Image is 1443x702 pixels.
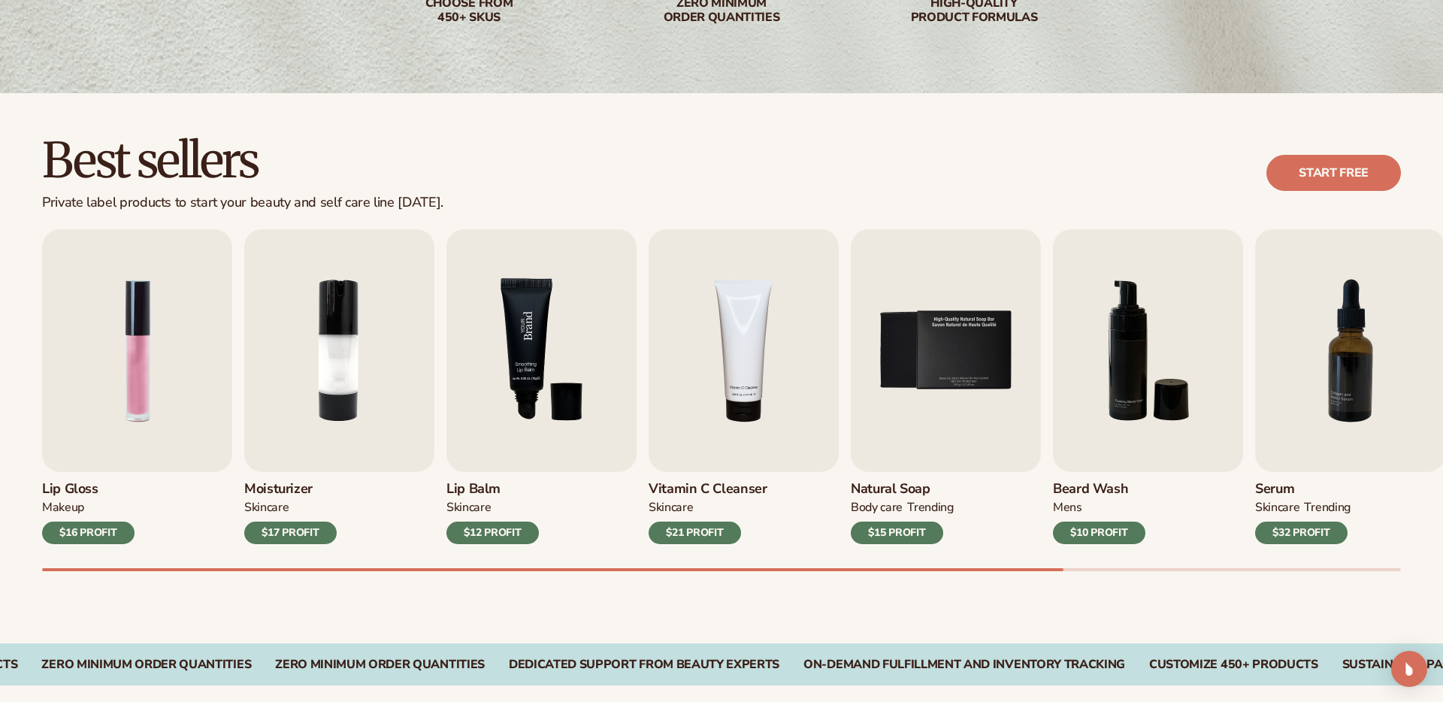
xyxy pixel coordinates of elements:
h3: Natural Soap [851,481,954,498]
div: Open Intercom Messenger [1391,651,1427,687]
div: Private label products to start your beauty and self care line [DATE]. [42,195,443,211]
h3: Lip Gloss [42,481,135,498]
div: $17 PROFIT [244,522,337,544]
div: mens [1053,500,1082,516]
div: SKINCARE [446,500,491,516]
h2: Best sellers [42,135,443,186]
a: Start free [1266,155,1401,191]
div: SKINCARE [1255,500,1299,516]
div: Dedicated Support From Beauty Experts [509,658,779,672]
div: $10 PROFIT [1053,522,1145,544]
div: $16 PROFIT [42,522,135,544]
div: $21 PROFIT [649,522,741,544]
div: CUSTOMIZE 450+ PRODUCTS [1149,658,1318,672]
a: 4 / 9 [649,229,839,544]
a: 1 / 9 [42,229,232,544]
div: BODY Care [851,500,903,516]
div: $12 PROFIT [446,522,539,544]
a: 2 / 9 [244,229,434,544]
div: $15 PROFIT [851,522,943,544]
div: TRENDING [907,500,953,516]
a: 6 / 9 [1053,229,1243,544]
img: Shopify Image 7 [446,229,637,472]
div: TRENDING [1304,500,1350,516]
h3: Serum [1255,481,1351,498]
div: SKINCARE [244,500,289,516]
a: 3 / 9 [446,229,637,544]
div: Zero Minimum Order QuantitieS [275,658,485,672]
h3: Beard Wash [1053,481,1145,498]
div: $32 PROFIT [1255,522,1348,544]
h3: Lip Balm [446,481,539,498]
div: Skincare [649,500,693,516]
h3: Vitamin C Cleanser [649,481,767,498]
a: 5 / 9 [851,229,1041,544]
div: MAKEUP [42,500,84,516]
div: On-Demand Fulfillment and Inventory Tracking [803,658,1125,672]
h3: Moisturizer [244,481,337,498]
div: Zero Minimum Order QuantitieS [41,658,251,672]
